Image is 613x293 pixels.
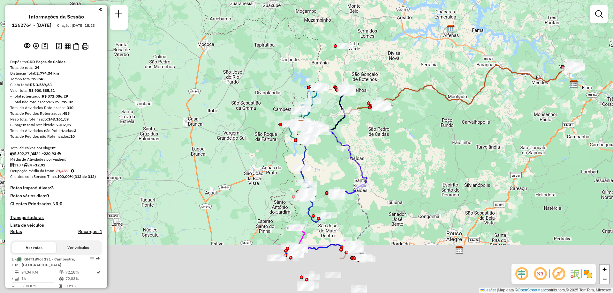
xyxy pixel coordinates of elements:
div: Total de Atividades Roteirizadas: [10,105,102,111]
div: - Total roteirizado: [10,93,102,99]
strong: 220,93 [44,151,56,156]
div: Cubagem total roteirizado: [10,122,102,128]
button: Logs desbloquear sessão [55,41,63,51]
div: Atividade não roteirizada - Priscila Paulo De Ol [290,245,306,252]
h4: Rotas vários dias: [10,193,102,199]
div: Custo total: [10,82,102,88]
img: Exibir/Ocultar setores [583,269,593,279]
em: Rota exportada [96,257,100,261]
span: Exibir rótulo [551,266,566,282]
strong: 100,00% [57,174,73,179]
strong: CDD Poços de Caldas [27,59,65,64]
div: - Total não roteirizado: [10,99,102,105]
a: Rotas [10,229,22,234]
i: Total de rotas [23,163,27,167]
i: % de utilização do peso [59,270,64,274]
i: % de utilização da cubagem [59,277,64,281]
span: + [602,265,607,273]
button: Ver rotas [12,242,56,253]
td: 72,18% [65,269,96,275]
i: Total de rotas [32,152,36,156]
span: − [602,275,607,283]
h4: Clientes Priorizados NR: [10,201,102,207]
a: Leaflet [481,288,496,292]
div: Atividade não roteirizada - RODRIGO VENANCIO [337,43,353,49]
i: Tempo total em rota [59,284,62,288]
div: Tempo total: [10,76,102,82]
span: | 131 - Campestre, 132 - [GEOGRAPHIC_DATA] [11,257,75,267]
button: Visualizar relatório de Roteirização [63,42,72,50]
em: Média calculada utilizando a maior ocupação (%Peso ou %Cubagem) de cada rota da sessão. Rotas cro... [71,169,74,173]
i: Meta Caixas/viagem: 195,40 Diferença: 25,53 [57,152,61,156]
em: Opções [90,257,94,261]
button: Exibir sessão original [23,41,32,51]
td: = [11,283,15,289]
div: Criação: [DATE] 18:23 [55,23,97,28]
a: Nova sessão e pesquisa [112,8,125,22]
h4: Transportadoras [10,215,102,220]
h4: Lista de veículos [10,223,102,228]
i: Total de Atividades [15,277,19,281]
h4: Informações da Sessão [28,14,84,20]
i: Cubagem total roteirizado [10,152,14,156]
img: Fluxo de ruas [570,269,580,279]
strong: (313 de 313) [73,174,96,179]
td: 94,34 KM [21,269,59,275]
td: 09:16 [65,283,96,289]
div: Total de caixas por viagem: [10,145,102,151]
div: Distância Total: [10,70,102,76]
img: CDD Pouso Alegre [455,246,464,254]
td: 16 [21,275,59,282]
div: Total de Atividades não Roteirizadas: [10,128,102,134]
strong: 310 [67,105,73,110]
strong: R$ 871.086,29 [42,94,68,99]
a: Clique aqui para minimizar o painel [99,6,102,13]
a: Zoom out [600,274,609,284]
div: Valor total: [10,88,102,93]
span: 1 - [11,257,75,267]
strong: 24 [35,65,39,70]
span: Ocupação média da frota: [10,168,54,173]
button: Visualizar Romaneio [72,42,80,51]
strong: 12,92 [35,163,45,167]
td: 72,83% [65,275,96,282]
strong: 5.302,27 [56,122,72,127]
strong: R$ 3.589,83 [30,82,52,87]
td: / [11,275,15,282]
div: Média de Atividades por viagem: [10,157,102,162]
h4: Recargas: 1 [78,229,102,234]
i: Rota otimizada [97,270,101,274]
strong: R$ 900.885,31 [29,88,55,93]
strong: 455 [63,111,70,116]
i: Distância Total [15,270,19,274]
img: CDD Varginha [570,80,578,88]
strong: R$ 29.799,02 [49,99,73,104]
div: 5.302,27 / 24 = [10,151,102,157]
div: Total de Pedidos não Roteirizados: [10,134,102,139]
span: GHT1B96 [24,257,42,261]
img: Pa Ouro Fino [343,243,351,252]
button: Painel de Sugestão [40,41,49,51]
strong: 10 [70,134,75,139]
div: Map data © contributors,© 2025 TomTom, Microsoft [479,288,613,293]
strong: 0 [60,201,62,207]
img: CDD Poços de Caldas [297,120,306,128]
a: Exibir filtros [593,8,605,20]
button: Centralizar mapa no depósito ou ponto de apoio [32,41,40,51]
button: Ver veículos [56,242,100,253]
td: 5,90 KM [21,283,59,289]
strong: 193:46 [32,77,44,81]
div: Atividade não roteirizada - GMS SUPERMERCADO LTDA [298,282,314,289]
span: Ocultar NR [533,266,548,282]
div: 310 / 24 = [10,162,102,168]
span: Clientes com Service Time: [10,174,57,179]
strong: 79,45% [56,168,70,173]
button: Imprimir Rotas [80,42,90,51]
div: Depósito: [10,59,102,65]
img: CDD Alfenas [447,25,455,33]
i: Total de Atividades [10,163,14,167]
strong: 143.161,59 [48,117,69,121]
h4: Rotas improdutivas: [10,185,102,191]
